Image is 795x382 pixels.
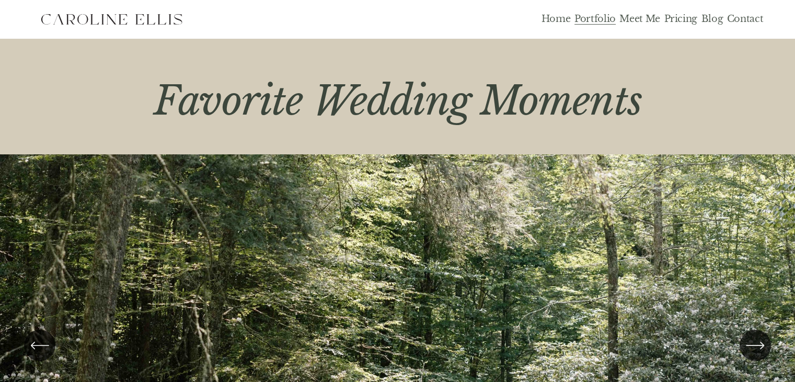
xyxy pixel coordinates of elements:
[541,14,571,26] a: Home
[701,14,723,26] a: Blog
[154,76,642,125] em: Favorite Wedding Moments
[664,14,697,26] a: Pricing
[574,14,616,26] a: Portfolio
[619,14,660,26] a: Meet Me
[32,6,191,32] img: Western North Carolina Faith Based Elopement Photographer
[727,14,764,26] a: Contact
[740,330,771,361] button: Next
[24,330,55,361] button: Previous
